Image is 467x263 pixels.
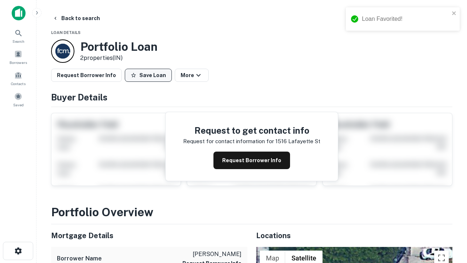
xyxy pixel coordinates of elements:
[50,12,103,25] button: Back to search
[12,6,26,20] img: capitalize-icon.png
[2,26,34,46] a: Search
[51,69,122,82] button: Request Borrower Info
[182,250,242,259] p: [PERSON_NAME]
[183,124,320,137] h4: Request to get contact info
[452,10,457,17] button: close
[51,91,452,104] h4: Buyer Details
[431,181,467,216] iframe: Chat Widget
[80,40,158,54] h3: Portfolio Loan
[213,152,290,169] button: Request Borrower Info
[80,54,158,62] p: 2 properties (IN)
[51,30,81,35] span: Loan Details
[2,68,34,88] a: Contacts
[13,102,24,108] span: Saved
[11,81,26,87] span: Contacts
[12,38,24,44] span: Search
[57,254,102,263] h6: Borrower Name
[51,203,452,221] h3: Portfolio Overview
[275,137,320,146] p: 1516 lafayette st
[362,15,449,23] div: Loan Favorited!
[2,47,34,67] a: Borrowers
[2,89,34,109] a: Saved
[51,230,247,241] h5: Mortgage Details
[183,137,274,146] p: Request for contact information for
[256,230,452,241] h5: Locations
[125,69,172,82] button: Save Loan
[175,69,209,82] button: More
[9,60,27,65] span: Borrowers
